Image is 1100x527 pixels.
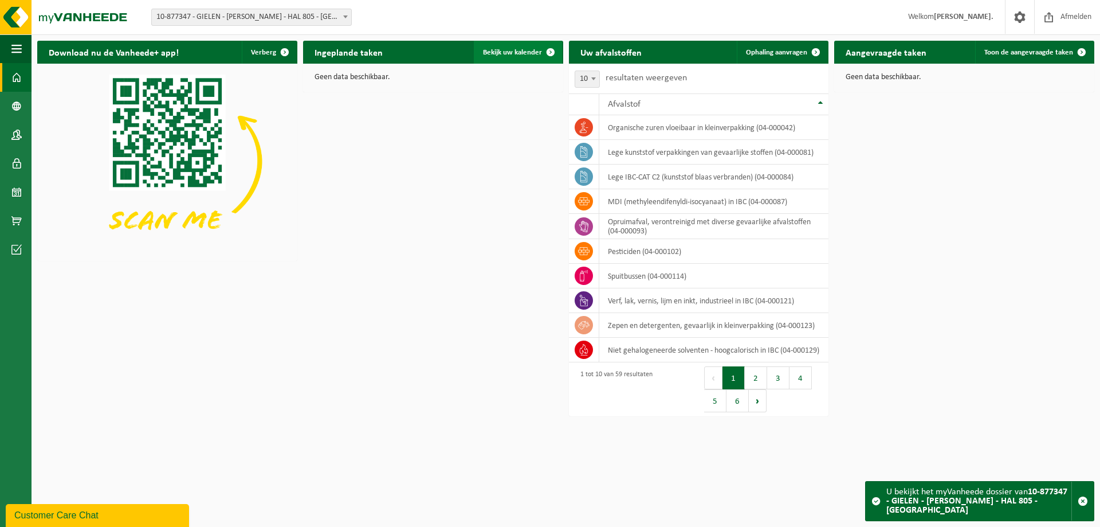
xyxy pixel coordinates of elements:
button: 3 [767,366,789,389]
iframe: chat widget [6,502,191,527]
td: pesticiden (04-000102) [599,239,829,264]
td: organische zuren vloeibaar in kleinverpakking (04-000042) [599,115,829,140]
td: lege IBC-CAT C2 (kunststof blaas verbranden) (04-000084) [599,165,829,189]
td: verf, lak, vernis, lijm en inkt, industrieel in IBC (04-000121) [599,288,829,313]
h2: Ingeplande taken [303,41,394,63]
span: Afvalstof [608,100,641,109]
div: U bekijkt het myVanheede dossier van [886,482,1071,521]
button: 1 [722,366,745,389]
span: 10 [575,71,599,87]
span: Ophaling aanvragen [746,49,807,56]
button: Previous [704,366,722,389]
td: lege kunststof verpakkingen van gevaarlijke stoffen (04-000081) [599,140,829,165]
span: Verberg [251,49,276,56]
button: Next [749,389,767,412]
span: 10-877347 - GIELEN - H. ESSERS - HAL 805 - WILRIJK [152,9,351,25]
a: Bekijk uw kalender [474,41,562,64]
h2: Aangevraagde taken [834,41,938,63]
td: niet gehalogeneerde solventen - hoogcalorisch in IBC (04-000129) [599,338,829,362]
button: 5 [704,389,726,412]
td: MDI (methyleendifenyldi-isocyanaat) in IBC (04-000087) [599,189,829,214]
td: opruimafval, verontreinigd met diverse gevaarlijke afvalstoffen (04-000093) [599,214,829,239]
p: Geen data beschikbaar. [846,73,1083,81]
button: Verberg [242,41,296,64]
span: Toon de aangevraagde taken [984,49,1073,56]
button: 2 [745,366,767,389]
button: 4 [789,366,812,389]
span: Bekijk uw kalender [483,49,542,56]
button: 6 [726,389,749,412]
span: 10-877347 - GIELEN - H. ESSERS - HAL 805 - WILRIJK [151,9,352,26]
a: Toon de aangevraagde taken [975,41,1093,64]
img: Download de VHEPlus App [37,64,297,259]
strong: 10-877347 - GIELEN - [PERSON_NAME] - HAL 805 - [GEOGRAPHIC_DATA] [886,487,1067,515]
span: 10 [575,71,600,88]
td: spuitbussen (04-000114) [599,264,829,288]
label: resultaten weergeven [606,73,687,83]
div: 1 tot 10 van 59 resultaten [575,365,653,413]
h2: Uw afvalstoffen [569,41,653,63]
td: zepen en detergenten, gevaarlijk in kleinverpakking (04-000123) [599,313,829,338]
a: Ophaling aanvragen [737,41,827,64]
h2: Download nu de Vanheede+ app! [37,41,190,63]
strong: [PERSON_NAME]. [934,13,993,21]
p: Geen data beschikbaar. [315,73,552,81]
